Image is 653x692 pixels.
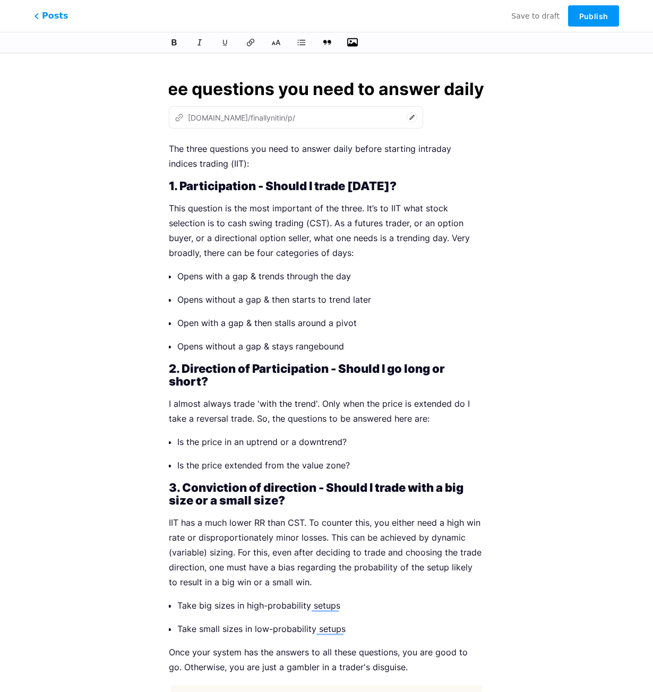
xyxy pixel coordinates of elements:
[177,269,484,284] p: Opens with a gap & trends through the day
[169,396,484,426] p: I almost always trade 'with the trend'. Only when the price is extended do I take a reversal trad...
[169,645,484,674] p: Once your system has the answers to all these questions, you are good to go. Otherwise, you are j...
[169,481,466,507] strong: 3. Conviction of direction - Should I trade with a big size or a small size?
[169,141,484,171] p: The three questions you need to answer daily before starting intraday indices trading (IIT):
[177,434,484,449] p: Is the price in an uptrend or a downtrend?
[169,179,397,193] strong: 1. Participation - Should I trade [DATE]?
[177,621,484,636] p: Take small sizes in low-probability setups
[34,10,68,22] span: Posts
[511,12,560,20] span: Save to draft
[169,362,447,388] strong: 2. Direction of Participation - Should I go long or short?
[177,339,484,354] p: Opens without a gap & stays rangebound
[579,12,608,21] span: Publish
[169,515,484,590] p: IIT has a much lower RR than CST. To counter this, you either need a high win rate or disproporti...
[177,315,484,330] p: Open with a gap & then stalls around a pivot
[177,458,484,473] p: Is the price extended from the value zone?
[175,112,295,123] div: [DOMAIN_NAME]/finallynitin/p/
[169,201,484,260] p: This question is the most important of the three. It’s to IIT what stock selection is to cash swi...
[511,5,560,27] button: Save to draft
[169,76,484,102] input: Title
[177,292,484,307] p: Opens without a gap & then starts to trend later
[177,598,484,613] p: Take big sizes in high-probability setups
[568,5,619,27] button: Publish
